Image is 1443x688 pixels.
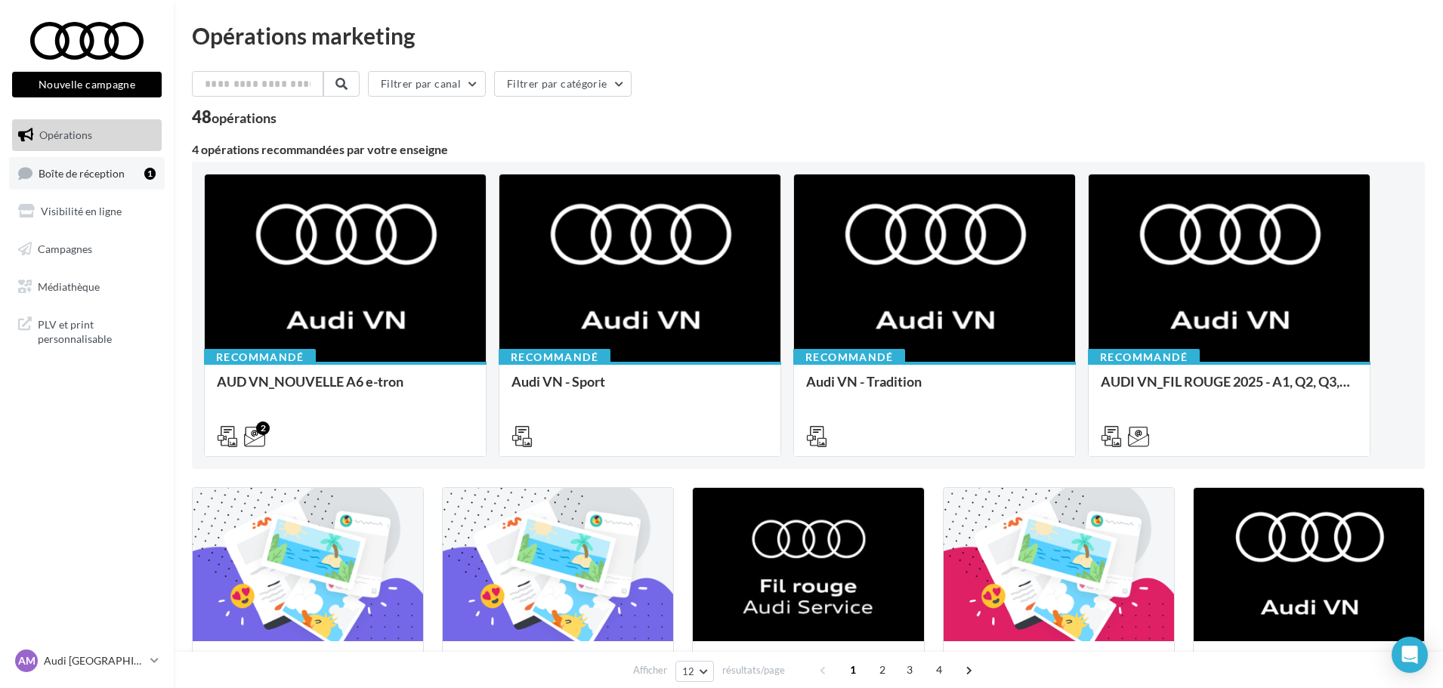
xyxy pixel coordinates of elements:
[256,421,270,435] div: 2
[39,166,125,179] span: Boîte de réception
[192,109,277,125] div: 48
[192,24,1425,47] div: Opérations marketing
[9,233,165,265] a: Campagnes
[144,168,156,180] div: 1
[511,374,768,404] div: Audi VN - Sport
[841,658,865,682] span: 1
[1088,349,1200,366] div: Recommandé
[12,72,162,97] button: Nouvelle campagne
[682,665,695,677] span: 12
[39,128,92,141] span: Opérations
[38,279,100,292] span: Médiathèque
[793,349,905,366] div: Recommandé
[722,663,785,677] span: résultats/page
[9,119,165,151] a: Opérations
[9,271,165,303] a: Médiathèque
[12,646,162,675] a: AM Audi [GEOGRAPHIC_DATA]
[633,663,667,677] span: Afficher
[9,157,165,190] a: Boîte de réception1
[41,205,122,218] span: Visibilité en ligne
[499,349,610,366] div: Recommandé
[212,111,277,125] div: opérations
[927,658,951,682] span: 4
[368,71,486,97] button: Filtrer par canal
[217,374,474,404] div: AUD VN_NOUVELLE A6 e-tron
[18,653,36,668] span: AM
[38,314,156,347] span: PLV et print personnalisable
[1101,374,1358,404] div: AUDI VN_FIL ROUGE 2025 - A1, Q2, Q3, Q5 et Q4 e-tron
[44,653,144,668] p: Audi [GEOGRAPHIC_DATA]
[870,658,895,682] span: 2
[806,374,1063,404] div: Audi VN - Tradition
[675,661,714,682] button: 12
[204,349,316,366] div: Recommandé
[9,196,165,227] a: Visibilité en ligne
[9,308,165,353] a: PLV et print personnalisable
[38,242,92,255] span: Campagnes
[898,658,922,682] span: 3
[494,71,632,97] button: Filtrer par catégorie
[1392,637,1428,673] div: Open Intercom Messenger
[192,143,1425,156] div: 4 opérations recommandées par votre enseigne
